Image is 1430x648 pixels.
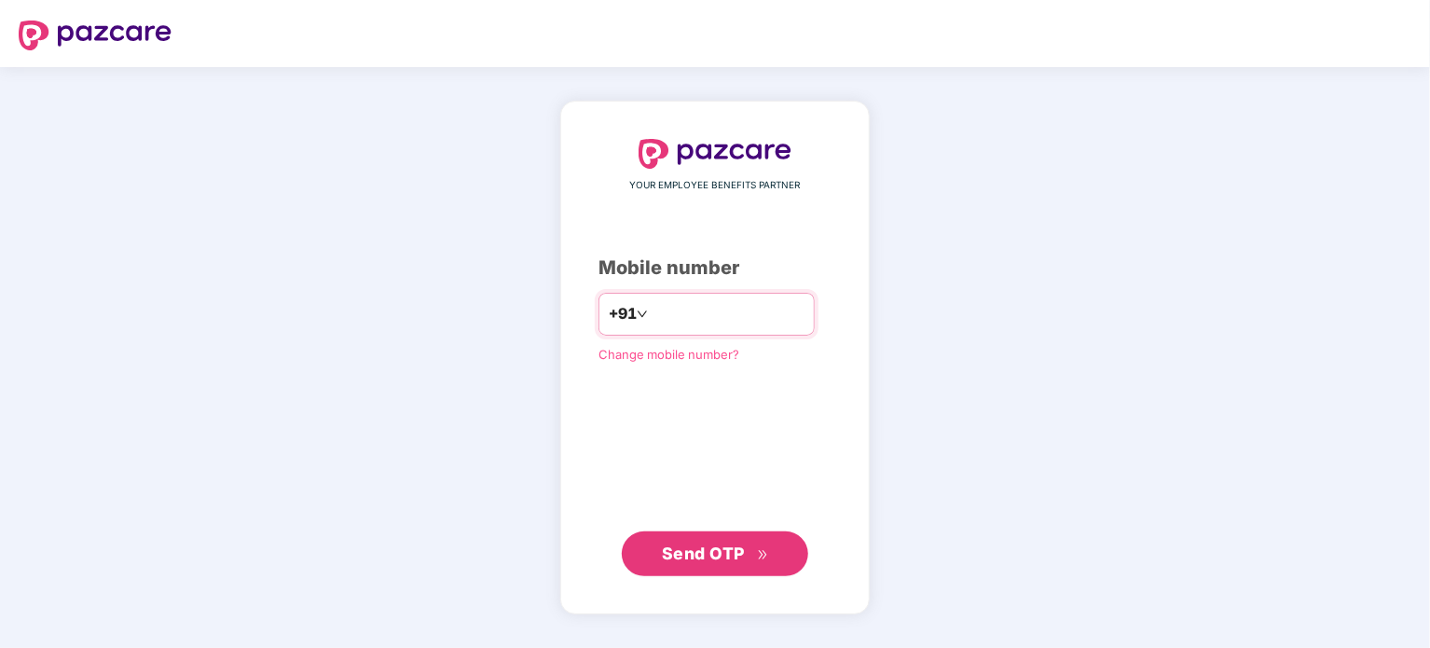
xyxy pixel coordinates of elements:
[19,21,172,50] img: logo
[598,347,739,362] a: Change mobile number?
[630,178,801,193] span: YOUR EMPLOYEE BENEFITS PARTNER
[637,309,648,320] span: down
[662,544,745,563] span: Send OTP
[598,254,832,283] div: Mobile number
[639,139,791,169] img: logo
[622,531,808,576] button: Send OTPdouble-right
[757,549,769,561] span: double-right
[609,302,637,325] span: +91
